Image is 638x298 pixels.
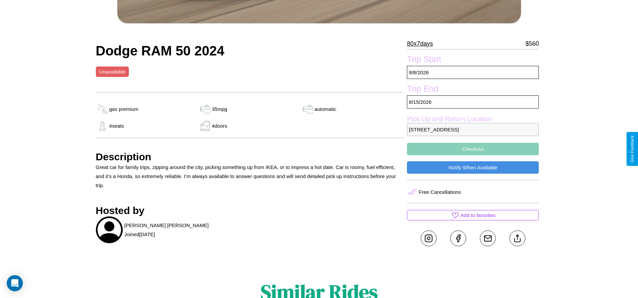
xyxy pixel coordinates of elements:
[109,121,124,130] p: 4 seats
[96,151,404,163] h3: Description
[198,121,212,131] img: gas
[525,38,539,49] p: $ 560
[124,230,155,239] p: Joined [DATE]
[99,67,125,76] p: Unavailable
[212,121,227,130] p: 4 doors
[198,104,212,114] img: gas
[407,66,539,79] p: 8 / 8 / 2026
[407,115,539,123] label: Pick Up and Return Location
[96,163,404,190] p: Great car for family trips, zipping around the city, picking something up from IKEA, or to impres...
[96,104,109,114] img: gas
[124,221,209,230] p: [PERSON_NAME] [PERSON_NAME]
[407,84,539,95] label: Trip End
[407,38,433,49] p: 80 x 7 days
[301,104,314,114] img: gas
[407,123,539,136] p: [STREET_ADDRESS]
[109,104,139,114] p: gas premium
[407,54,539,66] label: Trip Start
[630,135,635,163] div: Give Feedback
[212,104,227,114] p: 35 mpg
[407,210,539,220] button: Add to favorites
[314,104,336,114] p: automatic
[96,43,404,58] h2: Dodge RAM 50 2024
[407,95,539,109] p: 8 / 15 / 2026
[96,205,404,216] h3: Hosted by
[407,161,539,174] button: Notify When Available
[419,187,461,197] p: Free Cancellations
[407,143,539,155] button: Checkout
[7,275,23,291] div: Open Intercom Messenger
[460,211,495,220] p: Add to favorites
[96,121,109,131] img: gas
